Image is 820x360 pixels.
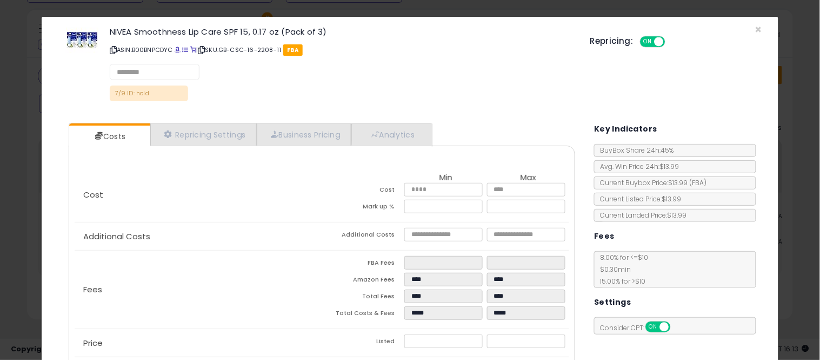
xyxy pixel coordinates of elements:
[322,228,405,245] td: Additional Costs
[69,126,149,147] a: Costs
[595,277,645,286] span: 15.00 % for > $10
[322,273,405,290] td: Amazon Fees
[322,290,405,306] td: Total Fees
[257,123,351,146] a: Business Pricing
[755,22,762,37] span: ×
[689,178,706,187] span: ( FBA )
[487,173,570,183] th: Max
[182,45,188,54] a: All offer listings
[590,37,634,45] h5: Repricing:
[322,256,405,273] td: FBA Fees
[646,323,660,332] span: ON
[351,123,431,146] a: Analytics
[641,37,655,47] span: ON
[595,265,631,274] span: $0.30 min
[110,28,574,36] h3: NIVEA Smoothness Lip Care SPF 15, 0.17 oz (Pack of 3)
[150,123,257,146] a: Repricing Settings
[595,162,679,171] span: Avg. Win Price 24h: $13.99
[190,45,196,54] a: Your listing only
[668,178,706,187] span: $13.99
[175,45,181,54] a: BuyBox page
[322,183,405,200] td: Cost
[75,232,322,241] p: Additional Costs
[663,37,681,47] span: OFF
[595,211,686,220] span: Current Landed Price: $13.99
[595,194,681,204] span: Current Listed Price: $13.99
[594,230,615,243] h5: Fees
[322,335,405,351] td: Listed
[595,178,706,187] span: Current Buybox Price:
[322,306,405,323] td: Total Costs & Fees
[322,200,405,217] td: Mark up %
[594,296,631,309] h5: Settings
[404,173,487,183] th: Min
[595,323,685,332] span: Consider CPT:
[110,86,188,101] p: 7/9 ID: hold
[669,323,686,332] span: OFF
[66,28,98,53] img: 41igS0eg8fL._SL60_.jpg
[594,122,657,136] h5: Key Indicators
[75,191,322,199] p: Cost
[75,339,322,348] p: Price
[75,285,322,294] p: Fees
[110,41,574,58] p: ASIN: B00BNPCDYC | SKU: GB-CSC-16-2208-11
[595,253,648,286] span: 8.00 % for <= $10
[283,44,303,56] span: FBA
[595,146,674,155] span: BuyBox Share 24h: 45%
